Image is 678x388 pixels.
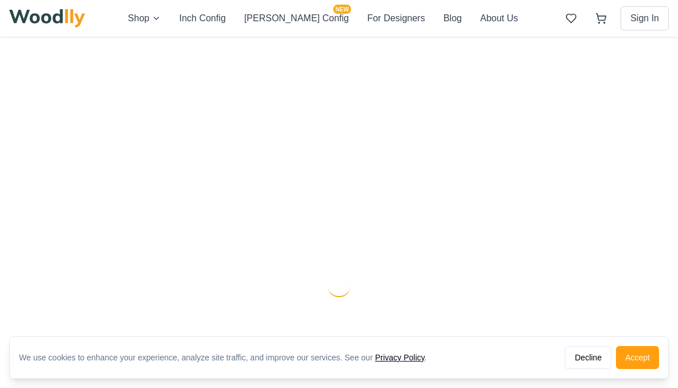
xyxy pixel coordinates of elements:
[444,11,462,25] button: Blog
[616,346,659,369] button: Accept
[19,352,436,363] div: We use cookies to enhance your experience, analyze site traffic, and improve our services. See our .
[9,9,85,28] img: Woodlly
[621,6,669,30] button: Sign In
[565,346,611,369] button: Decline
[480,11,518,25] button: About Us
[128,11,161,25] button: Shop
[244,11,349,25] button: [PERSON_NAME] ConfigNEW
[367,11,425,25] button: For Designers
[333,5,351,14] span: NEW
[375,353,425,362] a: Privacy Policy
[179,11,226,25] button: Inch Config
